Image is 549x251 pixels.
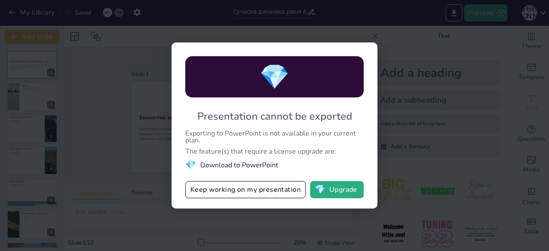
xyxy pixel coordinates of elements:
span: diamond [259,60,290,94]
span: diamond [315,185,326,194]
span: diamond [185,159,196,171]
button: diamondUpgrade [310,181,364,198]
div: Exporting to PowerPoint is not available in your current plan. [185,130,364,144]
div: The feature(s) that require a license upgrade are: [185,148,364,155]
div: Presentation cannot be exported [197,109,352,123]
button: Keep working on my presentation [185,181,306,198]
li: Download to PowerPoint [185,159,364,171]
